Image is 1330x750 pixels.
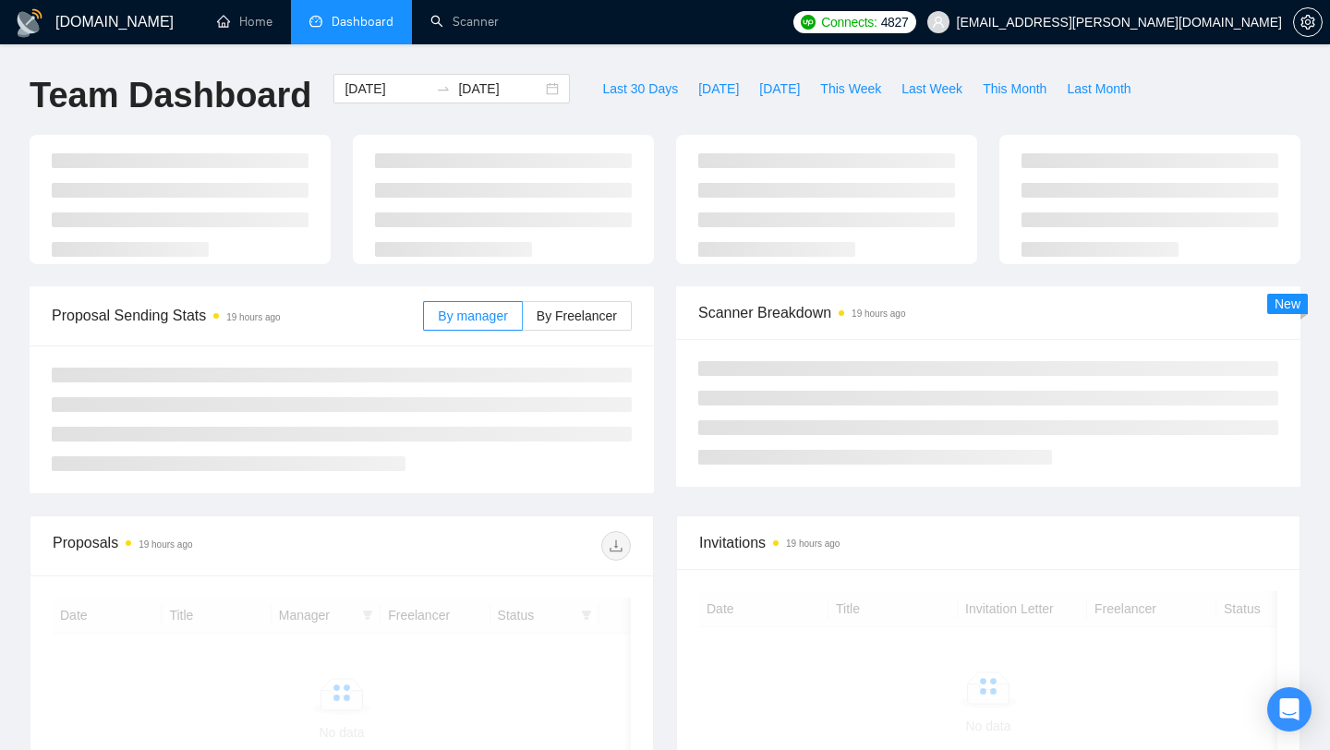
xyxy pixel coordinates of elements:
span: Dashboard [332,14,393,30]
span: Last Week [901,79,962,99]
span: swap-right [436,81,451,96]
span: user [932,16,945,29]
a: homeHome [217,14,272,30]
img: upwork-logo.png [801,15,816,30]
span: Last 30 Days [602,79,678,99]
span: Last Month [1067,79,1130,99]
input: Start date [345,79,429,99]
input: End date [458,79,542,99]
time: 19 hours ago [786,538,840,549]
span: Invitations [699,531,1277,554]
time: 19 hours ago [852,308,905,319]
button: setting [1293,7,1323,37]
span: New [1275,296,1300,311]
button: Last 30 Days [592,74,688,103]
span: setting [1294,15,1322,30]
span: Connects: [821,12,877,32]
button: This Month [973,74,1057,103]
button: [DATE] [688,74,749,103]
span: to [436,81,451,96]
div: Open Intercom Messenger [1267,687,1312,732]
button: This Week [810,74,891,103]
span: By manager [438,308,507,323]
button: Last Month [1057,74,1141,103]
a: setting [1293,15,1323,30]
span: This Week [820,79,881,99]
span: [DATE] [759,79,800,99]
div: Proposals [53,531,342,561]
a: searchScanner [430,14,499,30]
span: dashboard [309,15,322,28]
time: 19 hours ago [139,539,192,550]
button: [DATE] [749,74,810,103]
img: logo [15,8,44,38]
h1: Team Dashboard [30,74,311,117]
span: Scanner Breakdown [698,301,1278,324]
button: Last Week [891,74,973,103]
span: This Month [983,79,1046,99]
span: [DATE] [698,79,739,99]
span: Proposal Sending Stats [52,304,423,327]
span: 4827 [881,12,909,32]
span: By Freelancer [537,308,617,323]
time: 19 hours ago [226,312,280,322]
